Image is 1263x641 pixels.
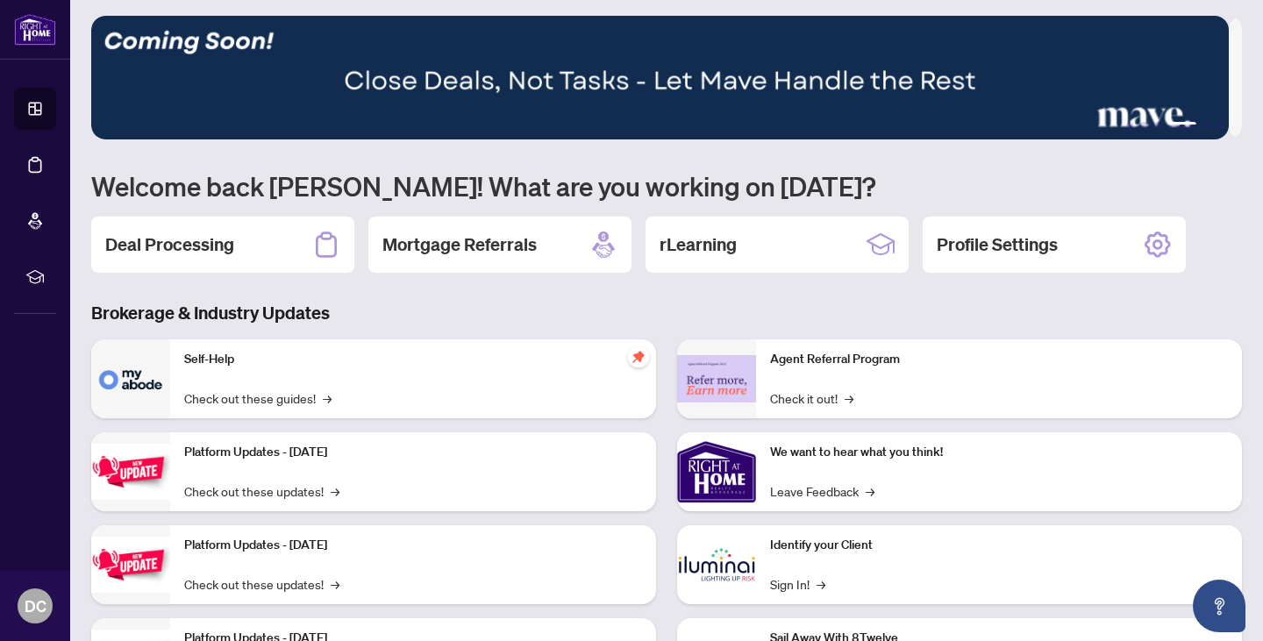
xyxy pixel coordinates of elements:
a: Check out these guides!→ [184,388,332,408]
img: Identify your Client [677,525,756,604]
img: Slide 3 [91,16,1229,139]
a: Check out these updates!→ [184,574,339,594]
button: 2 [1140,122,1147,129]
span: → [845,388,853,408]
a: Leave Feedback→ [770,481,874,501]
h2: Profile Settings [937,232,1058,257]
p: Platform Updates - [DATE] [184,536,642,555]
a: Sign In!→ [770,574,825,594]
span: DC [25,594,46,618]
span: → [331,481,339,501]
h3: Brokerage & Industry Updates [91,301,1242,325]
h1: Welcome back [PERSON_NAME]! What are you working on [DATE]? [91,169,1242,203]
p: Agent Referral Program [770,350,1228,369]
a: Check it out!→ [770,388,853,408]
button: 5 [1203,122,1210,129]
button: 1 [1126,122,1133,129]
p: We want to hear what you think! [770,443,1228,462]
img: logo [14,13,56,46]
span: → [323,388,332,408]
span: pushpin [628,346,649,367]
h2: rLearning [660,232,737,257]
button: 4 [1168,122,1196,129]
img: We want to hear what you think! [677,432,756,511]
p: Self-Help [184,350,642,369]
img: Platform Updates - July 21, 2025 [91,444,170,499]
h2: Deal Processing [105,232,234,257]
span: → [866,481,874,501]
button: 6 [1217,122,1224,129]
p: Platform Updates - [DATE] [184,443,642,462]
button: Open asap [1193,580,1245,632]
h2: Mortgage Referrals [382,232,537,257]
img: Self-Help [91,339,170,418]
img: Platform Updates - July 8, 2025 [91,537,170,592]
span: → [817,574,825,594]
a: Check out these updates!→ [184,481,339,501]
p: Identify your Client [770,536,1228,555]
span: → [331,574,339,594]
button: 3 [1154,122,1161,129]
img: Agent Referral Program [677,355,756,403]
